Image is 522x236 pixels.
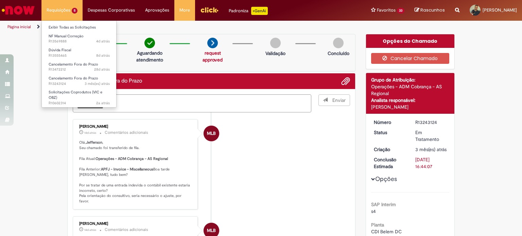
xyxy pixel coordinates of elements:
[88,7,135,14] span: Despesas Corporativas
[42,24,117,31] a: Exibir Todas as Solicitações
[7,24,31,30] a: Página inicial
[79,140,192,204] p: Olá, , Seu chamado foi transferido de fila. Fila Atual: Fila Anterior: Boa tarde [PERSON_NAME], t...
[333,38,344,48] img: img-circle-grey.png
[49,39,110,44] span: R13569888
[49,53,110,58] span: R13555465
[371,201,396,207] b: SAP Interim
[203,50,223,63] a: request approved
[84,228,96,232] span: 14d atrás
[49,34,84,39] span: NF Manual Correção
[415,119,447,126] div: R13243124
[204,126,219,141] div: Marina Luzia Braccio
[49,90,102,100] span: Solicitações Coprodutos (VIC e OBZ)
[96,101,110,106] time: 24/10/2023 10:07:19
[369,156,411,170] dt: Conclusão Estimada
[1,3,36,17] img: ServiceNow
[415,7,445,14] a: Rascunhos
[79,125,192,129] div: [PERSON_NAME]
[94,67,110,72] time: 02/09/2025 11:59:57
[79,222,192,226] div: [PERSON_NAME]
[200,5,219,15] img: click_logo_yellow_360x200.png
[420,7,445,13] span: Rascunhos
[251,7,268,15] p: +GenAi
[47,7,70,14] span: Requisições
[371,104,450,110] div: [PERSON_NAME]
[369,146,411,153] dt: Criação
[377,7,396,14] span: Favoritos
[41,20,117,108] ul: Requisições
[49,62,98,67] span: Cancelamento Fora do Prazo
[179,7,190,14] span: More
[371,222,384,228] b: Planta
[84,228,96,232] time: 16/09/2025 14:38:03
[371,76,450,83] div: Grupo de Atribuição:
[397,8,404,14] span: 33
[49,81,110,87] span: R13243124
[49,76,98,81] span: Cancelamento Fora do Prazo
[85,81,110,86] time: 04/07/2025 14:52:43
[207,38,218,48] img: arrow-next.png
[96,101,110,106] span: 2a atrás
[95,156,168,161] b: Operações - ADM Cobrança - AS Regional
[144,38,155,48] img: check-circle-green.png
[96,39,110,44] span: 4d atrás
[49,67,110,72] span: R13472212
[229,7,268,15] div: Padroniza
[101,167,153,172] b: APFJ - Invoice - Miscellaneous
[369,119,411,126] dt: Número
[5,21,343,33] ul: Trilhas de página
[328,50,349,57] p: Concluído
[42,33,117,45] a: Aberto R13569888 : NF Manual Correção
[371,97,450,104] div: Analista responsável:
[49,101,110,106] span: R10602314
[415,146,447,153] div: 04/07/2025 14:52:41
[105,130,148,135] small: Comentários adicionais
[96,53,110,58] span: 8d atrás
[42,47,117,59] a: Aberto R13555465 : Dúvida Fiscal
[415,146,447,152] span: 3 mês(es) atrás
[270,38,281,48] img: img-circle-grey.png
[371,53,450,64] button: Cancelar Chamado
[415,129,447,143] div: Em Tratamento
[415,156,447,170] div: [DATE] 16:44:07
[105,227,148,233] small: Comentários adicionais
[84,131,96,135] time: 16/09/2025 14:38:03
[369,129,411,136] dt: Status
[265,50,285,57] p: Validação
[85,81,110,86] span: 3 mês(es) atrás
[371,83,450,97] div: Operações - ADM Cobrança - AS Regional
[73,94,311,113] textarea: Digite sua mensagem aqui...
[84,131,96,135] span: 14d atrás
[42,89,117,103] a: Aberto R10602314 : Solicitações Coprodutos (VIC e OBZ)
[96,53,110,58] time: 22/09/2025 14:18:05
[415,146,447,152] time: 04/07/2025 14:52:41
[42,61,117,73] a: Aberto R13472212 : Cancelamento Fora do Prazo
[96,39,110,44] time: 26/09/2025 10:47:59
[207,125,216,142] span: MLB
[42,75,117,87] a: Aberto R13243124 : Cancelamento Fora do Prazo
[341,77,350,86] button: Adicionar anexos
[72,8,77,14] span: 5
[483,7,517,13] span: [PERSON_NAME]
[366,34,455,48] div: Opções do Chamado
[49,48,71,53] span: Dúvida Fiscal
[86,140,102,145] b: Jefferson
[133,50,166,63] p: Aguardando atendimento
[94,67,110,72] span: 28d atrás
[145,7,169,14] span: Aprovações
[371,208,376,214] span: s4
[371,229,402,235] span: CDI Belem DC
